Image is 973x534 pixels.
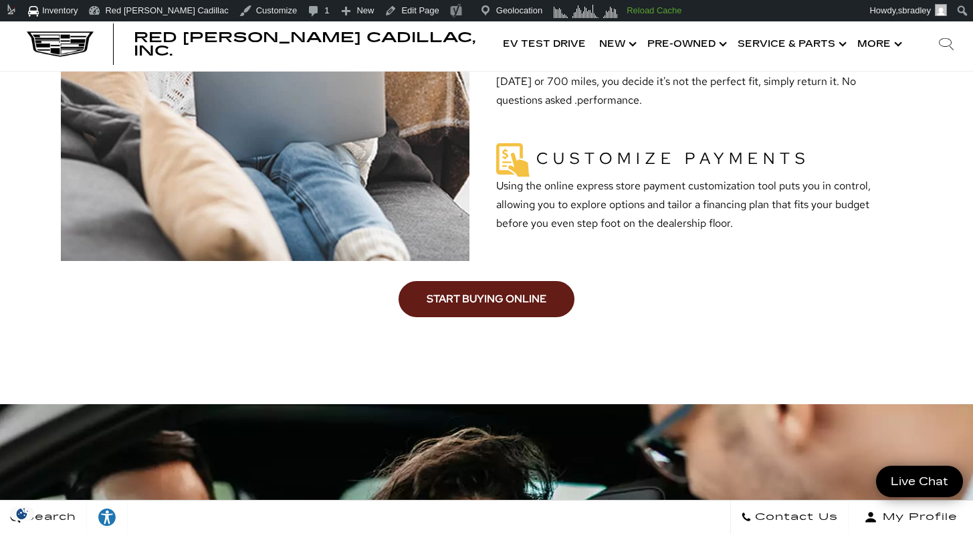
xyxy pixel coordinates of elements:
a: EV Test Drive [496,17,592,71]
a: Contact Us [730,501,849,534]
strong: Reload Cache [627,5,681,15]
span: Live Chat [884,474,955,489]
span: Search [21,508,76,527]
a: Start Buying Online [399,281,574,317]
h5: Customize Payments [496,143,902,177]
span: Contact Us [752,508,838,527]
a: Pre-Owned [641,17,731,71]
button: More [851,17,906,71]
img: Cadillac Dark Logo with Cadillac White Text [27,31,94,57]
span: sbradley [898,5,931,15]
p: Buying a car is a big decision. That's why we offer you the peace of mind of our Love It or Retur... [496,35,902,110]
button: Open user profile menu [849,501,973,534]
section: Click to Open Cookie Consent Modal [7,507,37,521]
a: Explore your accessibility options [87,501,128,534]
a: Red [PERSON_NAME] Cadillac, Inc. [134,31,483,58]
a: New [592,17,641,71]
p: Using the online express store payment customization tool puts you in control, allowing you to ex... [496,177,902,233]
img: Opt-Out Icon [7,507,37,521]
img: Customize Payments Icon [496,143,530,177]
a: Service & Parts [731,17,851,71]
div: Search [920,17,973,71]
a: Live Chat [876,466,963,497]
span: Red [PERSON_NAME] Cadillac, Inc. [134,29,475,59]
div: Explore your accessibility options [87,507,127,527]
span: My Profile [877,508,958,527]
img: Visitors over 48 hours. Click for more Clicky Site Stats. [549,2,622,21]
